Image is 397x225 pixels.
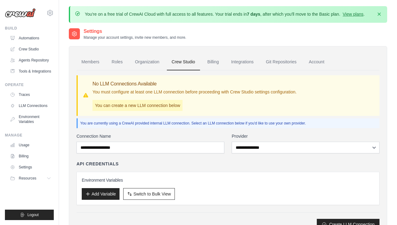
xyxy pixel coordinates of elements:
[82,188,120,200] button: Add Variable
[5,82,54,87] div: Operate
[82,177,374,183] h3: Environment Variables
[92,89,297,95] p: You must configure at least one LLM connection before proceeding with Crew Studio settings config...
[7,151,54,161] a: Billing
[92,100,183,111] p: You can create a new LLM connection below
[84,28,186,35] h2: Settings
[7,33,54,43] a: Automations
[92,80,297,88] h3: No LLM Connections Available
[167,54,200,70] a: Crew Studio
[133,191,171,197] span: Switch to Bulk View
[232,133,379,139] label: Provider
[77,133,224,139] label: Connection Name
[5,26,54,31] div: Build
[261,54,301,70] a: Git Repositories
[226,54,258,70] a: Integrations
[7,140,54,150] a: Usage
[202,54,224,70] a: Billing
[7,66,54,76] a: Tools & Integrations
[5,210,54,220] button: Logout
[343,12,363,17] a: View plans
[130,54,164,70] a: Organization
[7,173,54,183] button: Resources
[5,8,36,18] img: Logo
[84,35,186,40] p: Manage your account settings, invite new members, and more.
[247,12,260,17] strong: 7 days
[7,112,54,127] a: Environment Variables
[7,101,54,111] a: LLM Connections
[107,54,128,70] a: Roles
[7,44,54,54] a: Crew Studio
[5,133,54,138] div: Manage
[27,212,39,217] span: Logout
[85,11,365,17] p: You're on a free trial of CrewAI Cloud with full access to all features. Your trial ends in , aft...
[7,162,54,172] a: Settings
[80,121,377,126] p: You are currently using a CrewAI provided internal LLM connection. Select an LLM connection below...
[7,90,54,100] a: Traces
[77,54,104,70] a: Members
[304,54,329,70] a: Account
[123,188,175,200] button: Switch to Bulk View
[19,176,36,181] span: Resources
[7,55,54,65] a: Agents Repository
[77,161,119,167] h4: API Credentials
